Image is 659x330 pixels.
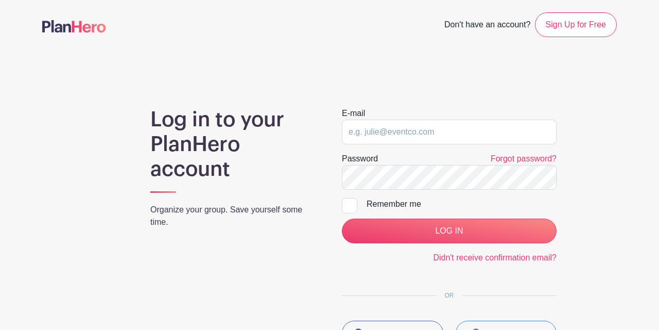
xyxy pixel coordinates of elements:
[491,154,557,163] a: Forgot password?
[150,107,317,181] h1: Log in to your PlanHero account
[342,153,378,165] label: Password
[342,120,557,144] input: e.g. julie@eventco.com
[444,14,531,37] span: Don't have an account?
[535,12,617,37] a: Sign Up for Free
[42,20,106,32] img: logo-507f7623f17ff9eddc593b1ce0a138ce2505c220e1c5a4e2b4648c50719b7d32.svg
[437,292,462,299] span: OR
[150,204,317,228] p: Organize your group. Save yourself some time.
[367,198,557,210] div: Remember me
[433,253,557,262] a: Didn't receive confirmation email?
[342,219,557,243] input: LOG IN
[342,107,365,120] label: E-mail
